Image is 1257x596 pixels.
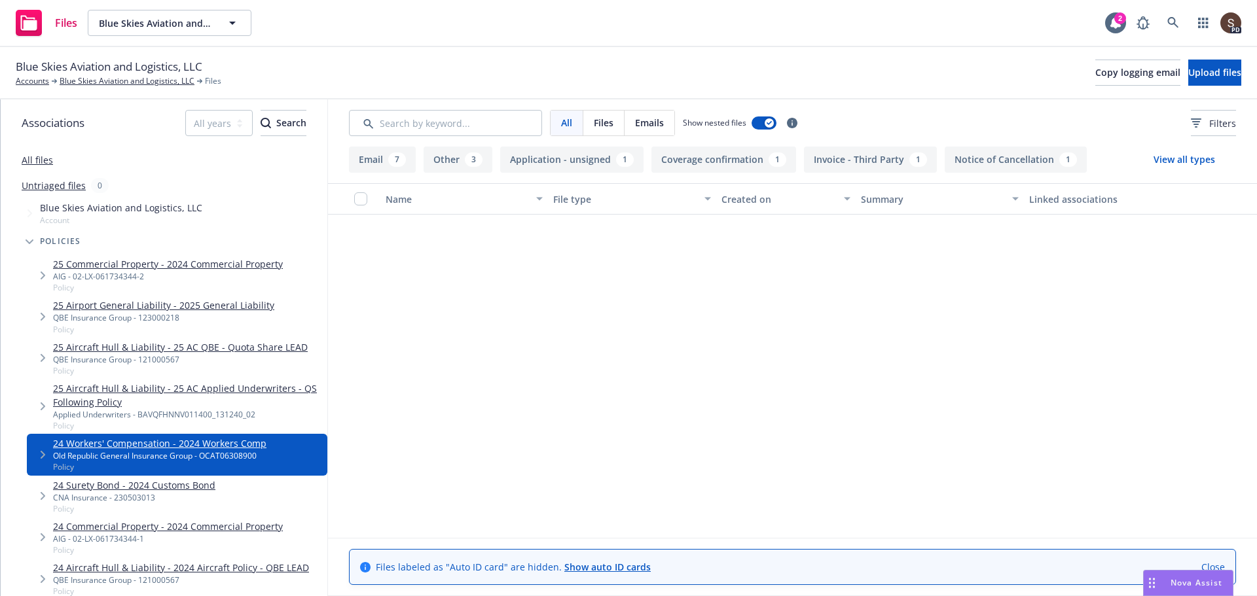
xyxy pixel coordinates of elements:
[53,450,266,461] div: Old Republic General Insurance Group - OCAT06308900
[1059,152,1077,167] div: 1
[261,111,306,135] div: Search
[91,178,109,193] div: 0
[40,237,81,245] span: Policies
[53,519,283,533] a: 24 Commercial Property - 2024 Commercial Property
[40,201,202,215] span: Blue Skies Aviation and Logistics, LLC
[22,179,86,192] a: Untriaged files
[553,192,696,206] div: File type
[53,381,322,409] a: 25 Aircraft Hull & Liability - 25 AC Applied Underwriters - QS Following Policy
[683,117,746,128] span: Show nested files
[22,154,53,166] a: All files
[53,478,215,492] a: 24 Surety Bond - 2024 Customs Bond
[55,18,77,28] span: Files
[1029,192,1186,206] div: Linked associations
[804,147,937,173] button: Invoice - Third Party
[261,110,306,136] button: SearchSearch
[1144,570,1160,595] div: Drag to move
[22,114,84,131] span: Associations
[909,152,927,167] div: 1
[53,420,322,431] span: Policy
[465,152,483,167] div: 3
[53,409,322,420] div: Applied Underwriters - BAVQFHNNV011400_131240_02
[651,147,796,173] button: Coverage confirmation
[53,365,308,376] span: Policy
[716,183,856,215] button: Created on
[53,312,274,323] div: QBE Insurance Group - 123000218
[349,110,542,136] input: Search by keyword...
[53,574,309,586] div: QBE Insurance Group - 121000567
[53,503,215,514] span: Policy
[53,340,308,354] a: 25 Aircraft Hull & Liability - 25 AC QBE - Quota Share LEAD
[53,436,266,450] a: 24 Workers' Compensation - 2024 Workers Comp
[424,147,492,173] button: Other
[561,116,572,130] span: All
[53,461,266,472] span: Policy
[721,192,837,206] div: Created on
[548,183,716,215] button: File type
[1191,116,1236,130] span: Filters
[88,10,251,36] button: Blue Skies Aviation and Logistics, LLC
[1143,570,1233,596] button: Nova Assist
[10,5,82,41] a: Files
[945,147,1087,173] button: Notice of Cancellation
[376,560,651,574] span: Files labeled as "Auto ID card" are hidden.
[616,152,634,167] div: 1
[856,183,1023,215] button: Summary
[1191,110,1236,136] button: Filters
[1160,10,1186,36] a: Search
[16,58,202,75] span: Blue Skies Aviation and Logistics, LLC
[1133,147,1236,173] button: View all types
[53,271,283,282] div: AIG - 02-LX-061734344-2
[1114,12,1126,24] div: 2
[354,192,367,205] input: Select all
[861,192,1004,206] div: Summary
[1188,66,1241,79] span: Upload files
[53,282,283,293] span: Policy
[1095,60,1180,86] button: Copy logging email
[53,354,308,365] div: QBE Insurance Group - 121000567
[1209,116,1236,130] span: Filters
[594,116,613,130] span: Files
[40,215,202,226] span: Account
[1201,560,1225,574] a: Close
[53,561,309,574] a: 24 Aircraft Hull & Liability - 2024 Aircraft Policy - QBE LEAD
[60,75,194,87] a: Blue Skies Aviation and Logistics, LLC
[388,152,406,167] div: 7
[53,492,215,503] div: CNA Insurance - 230503013
[1171,577,1222,588] span: Nova Assist
[500,147,644,173] button: Application - unsigned
[564,561,651,573] a: Show auto ID cards
[1188,60,1241,86] button: Upload files
[1095,66,1180,79] span: Copy logging email
[53,544,283,555] span: Policy
[1190,10,1216,36] a: Switch app
[16,75,49,87] a: Accounts
[53,298,274,312] a: 25 Airport General Liability - 2025 General Liability
[1024,183,1192,215] button: Linked associations
[380,183,548,215] button: Name
[99,16,212,30] span: Blue Skies Aviation and Logistics, LLC
[53,533,283,544] div: AIG - 02-LX-061734344-1
[205,75,221,87] span: Files
[53,257,283,271] a: 25 Commercial Property - 2024 Commercial Property
[769,152,786,167] div: 1
[1130,10,1156,36] a: Report a Bug
[386,192,528,206] div: Name
[349,147,416,173] button: Email
[53,324,274,335] span: Policy
[635,116,664,130] span: Emails
[261,118,271,128] svg: Search
[1220,12,1241,33] img: photo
